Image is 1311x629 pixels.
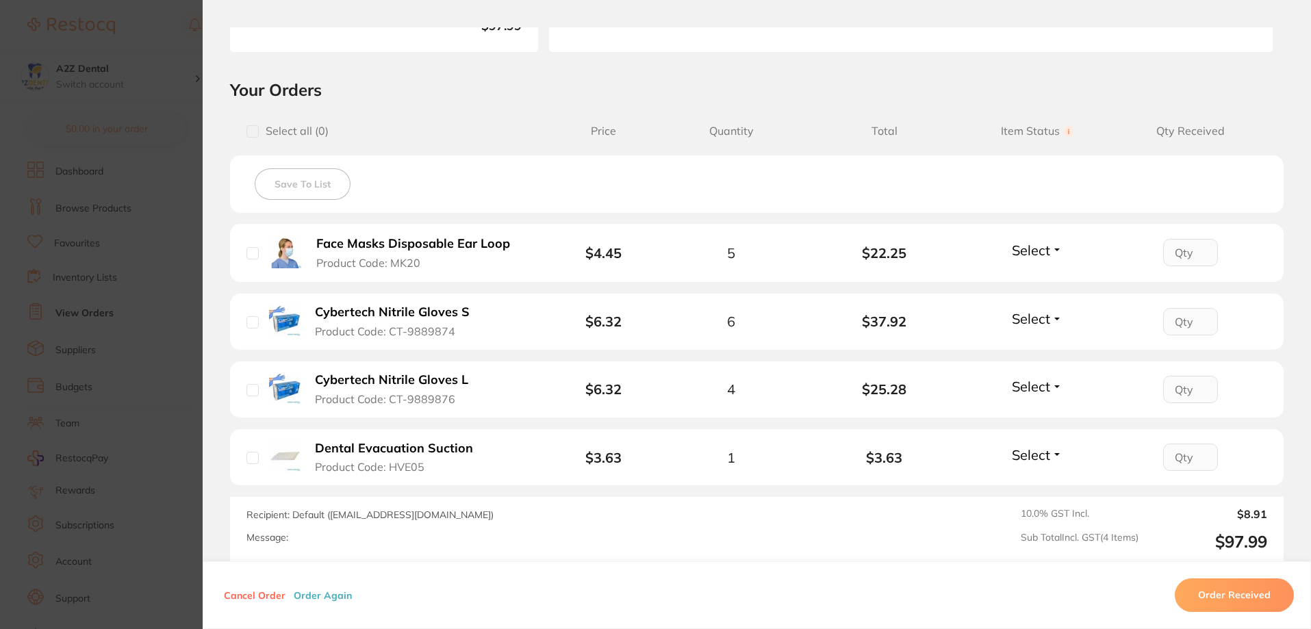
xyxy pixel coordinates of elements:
button: Select [1008,310,1067,327]
span: Product Code: CT-9889874 [315,325,455,337]
input: Qty [1163,444,1218,471]
button: Cybertech Nitrile Gloves L Product Code: CT-9889876 [311,372,485,406]
b: $25.28 [808,381,961,397]
img: Cybertech Nitrile Gloves L [269,372,301,404]
span: Recipient: Default ( [EMAIL_ADDRESS][DOMAIN_NAME] ) [246,509,494,521]
span: Total [808,125,961,138]
img: Dental Evacuation Suction [269,440,301,472]
button: Cancel Order [220,589,290,602]
span: Select [1012,378,1050,395]
h2: Your Orders [230,79,1284,100]
span: Sub Total Incl. GST ( 4 Items) [1021,532,1138,552]
input: Qty [1163,239,1218,266]
b: $6.32 [585,313,622,330]
span: Qty Received [1114,125,1267,138]
span: 10.0 % GST Incl. [1021,508,1138,520]
input: Qty [1163,376,1218,403]
b: $37.92 [808,313,961,329]
span: Select [1012,310,1050,327]
span: Item Status [961,125,1115,138]
button: Order Received [1175,579,1294,612]
button: Select [1008,242,1067,259]
b: Cybertech Nitrile Gloves L [315,373,468,387]
button: Face Masks Disposable Ear Loop Product Code: MK20 [312,236,525,270]
button: Order Again [290,589,356,602]
button: Cybertech Nitrile Gloves S Product Code: CT-9889874 [311,305,486,338]
output: $8.91 [1149,508,1267,520]
img: Profile image for Restocq [31,41,53,63]
span: Total Value [246,19,379,36]
img: Face Masks Disposable Ear Loop [269,235,302,268]
b: $4.45 [585,244,622,261]
span: Price [552,125,654,138]
label: Message: [246,532,288,543]
b: Cybertech Nitrile Gloves S [315,305,470,320]
b: $3.63 [585,449,622,466]
b: $97.99 [390,19,522,36]
span: Select [1012,242,1050,259]
span: 4 [727,381,735,397]
span: Select [1012,446,1050,463]
span: It has been 14 days since you have started your Restocq journey. We wanted to do a check in and s... [60,40,235,118]
span: Product Code: MK20 [316,257,420,269]
span: 6 [727,313,735,329]
span: Select all ( 0 ) [259,125,329,138]
b: $22.25 [808,245,961,261]
button: Dental Evacuation Suction Product Code: HVE05 [311,441,489,474]
b: $6.32 [585,381,622,398]
span: 1 [727,450,735,465]
output: $97.99 [1149,532,1267,552]
div: message notification from Restocq, 22h ago. It has been 14 days since you have started your Resto... [21,29,253,74]
button: Select [1008,446,1067,463]
input: Qty [1163,308,1218,335]
p: Message from Restocq, sent 22h ago [60,53,236,65]
span: Quantity [654,125,808,138]
span: Product Code: HVE05 [315,461,424,473]
button: Save To List [255,168,351,200]
b: $3.63 [808,450,961,465]
img: Cybertech Nitrile Gloves S [269,305,301,336]
button: Select [1008,378,1067,395]
span: 5 [727,245,735,261]
b: Face Masks Disposable Ear Loop [316,237,510,251]
b: Dental Evacuation Suction [315,441,473,456]
span: Product Code: CT-9889876 [315,393,455,405]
